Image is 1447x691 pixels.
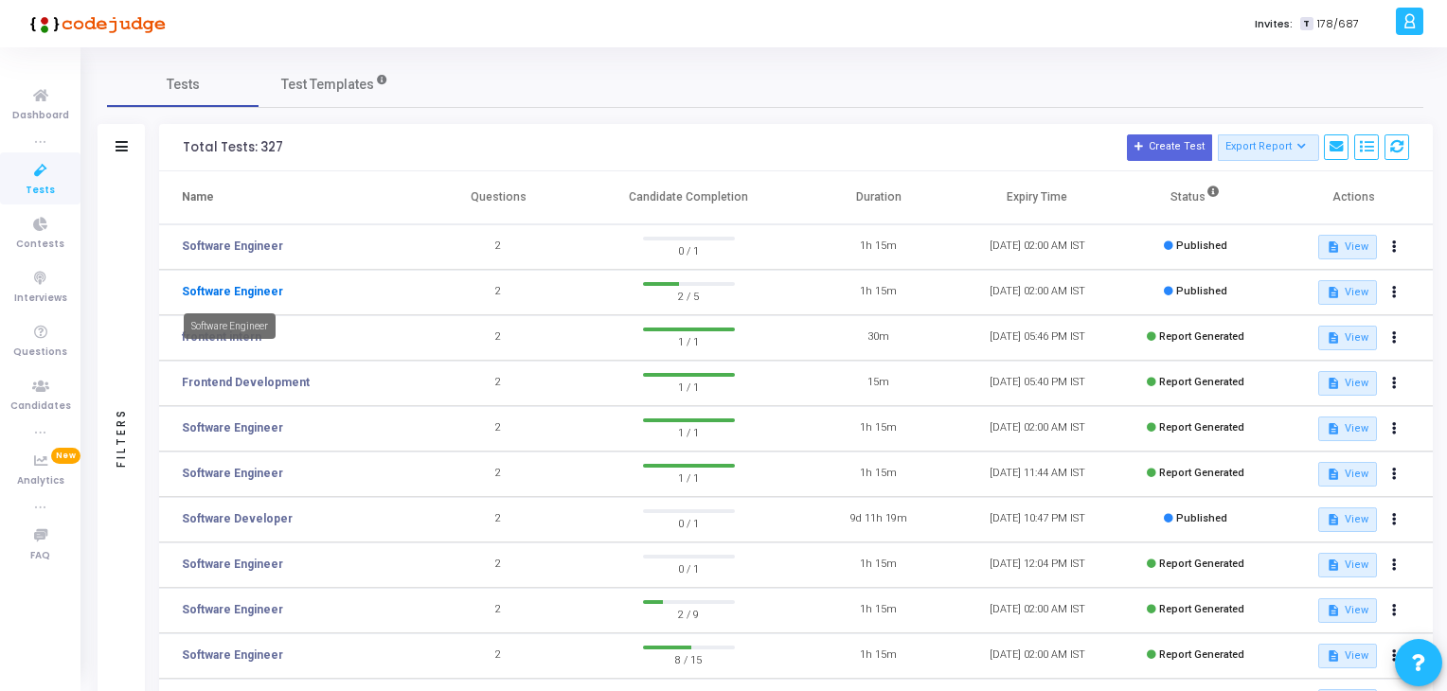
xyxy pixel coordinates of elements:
[799,224,957,270] td: 1h 15m
[1218,134,1319,161] button: Export Report
[958,315,1117,361] td: [DATE] 05:46 PM IST
[1176,512,1227,524] span: Published
[958,542,1117,588] td: [DATE] 12:04 PM IST
[420,224,578,270] td: 2
[1127,134,1212,161] button: Create Test
[958,224,1117,270] td: [DATE] 02:00 AM IST
[958,497,1117,542] td: [DATE] 10:47 PM IST
[1300,17,1313,31] span: T
[17,473,64,489] span: Analytics
[958,361,1117,406] td: [DATE] 05:40 PM IST
[799,452,957,497] td: 1h 15m
[182,419,283,436] a: Software Engineer
[420,542,578,588] td: 2
[1275,171,1433,224] th: Actions
[958,633,1117,679] td: [DATE] 02:00 AM IST
[643,649,735,668] span: 8 / 15
[1327,604,1340,617] mat-icon: description
[182,374,310,391] a: Frontend Development
[643,604,735,623] span: 2 / 9
[799,497,957,542] td: 9d 11h 19m
[1318,553,1376,577] button: View
[182,238,283,255] a: Software Engineer
[1327,513,1340,526] mat-icon: description
[182,465,283,482] a: Software Engineer
[420,633,578,679] td: 2
[1327,240,1340,254] mat-icon: description
[1318,235,1376,259] button: View
[1327,468,1340,481] mat-icon: description
[51,448,80,464] span: New
[281,75,374,95] span: Test Templates
[420,361,578,406] td: 2
[1159,330,1244,343] span: Report Generated
[1159,467,1244,479] span: Report Generated
[643,377,735,396] span: 1 / 1
[799,406,957,452] td: 1h 15m
[958,452,1117,497] td: [DATE] 11:44 AM IST
[643,286,735,305] span: 2 / 5
[420,315,578,361] td: 2
[182,601,283,618] a: Software Engineer
[1159,603,1244,615] span: Report Generated
[13,345,67,361] span: Questions
[958,588,1117,633] td: [DATE] 02:00 AM IST
[183,140,283,155] div: Total Tests: 327
[182,647,283,664] a: Software Engineer
[1159,558,1244,570] span: Report Generated
[643,558,735,577] span: 0 / 1
[167,75,200,95] span: Tests
[1318,598,1376,623] button: View
[799,315,957,361] td: 30m
[1318,416,1376,441] button: View
[1255,16,1293,32] label: Invites:
[799,361,957,406] td: 15m
[1176,239,1227,252] span: Published
[1318,462,1376,487] button: View
[1318,371,1376,396] button: View
[184,313,276,339] div: Software Engineer
[420,452,578,497] td: 2
[643,331,735,350] span: 1 / 1
[958,270,1117,315] td: [DATE] 02:00 AM IST
[1327,422,1340,435] mat-icon: description
[420,406,578,452] td: 2
[182,510,293,527] a: Software Developer
[182,556,283,573] a: Software Engineer
[1117,171,1275,224] th: Status
[1159,376,1244,388] span: Report Generated
[1317,16,1359,32] span: 178/687
[643,240,735,259] span: 0 / 1
[10,399,71,415] span: Candidates
[1318,644,1376,668] button: View
[799,633,957,679] td: 1h 15m
[1159,648,1244,661] span: Report Generated
[16,237,64,253] span: Contests
[24,5,166,43] img: logo
[14,291,67,307] span: Interviews
[1327,558,1340,572] mat-icon: description
[12,108,69,124] span: Dashboard
[958,406,1117,452] td: [DATE] 02:00 AM IST
[1318,280,1376,305] button: View
[799,542,957,588] td: 1h 15m
[578,171,799,224] th: Candidate Completion
[1327,286,1340,299] mat-icon: description
[420,497,578,542] td: 2
[26,183,55,199] span: Tests
[420,171,578,224] th: Questions
[799,588,957,633] td: 1h 15m
[113,333,130,541] div: Filters
[958,171,1117,224] th: Expiry Time
[799,171,957,224] th: Duration
[1159,421,1244,434] span: Report Generated
[643,422,735,441] span: 1 / 1
[1327,377,1340,390] mat-icon: description
[159,171,420,224] th: Name
[1318,507,1376,532] button: View
[182,283,283,300] a: Software Engineer
[1327,331,1340,345] mat-icon: description
[1318,326,1376,350] button: View
[643,513,735,532] span: 0 / 1
[643,468,735,487] span: 1 / 1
